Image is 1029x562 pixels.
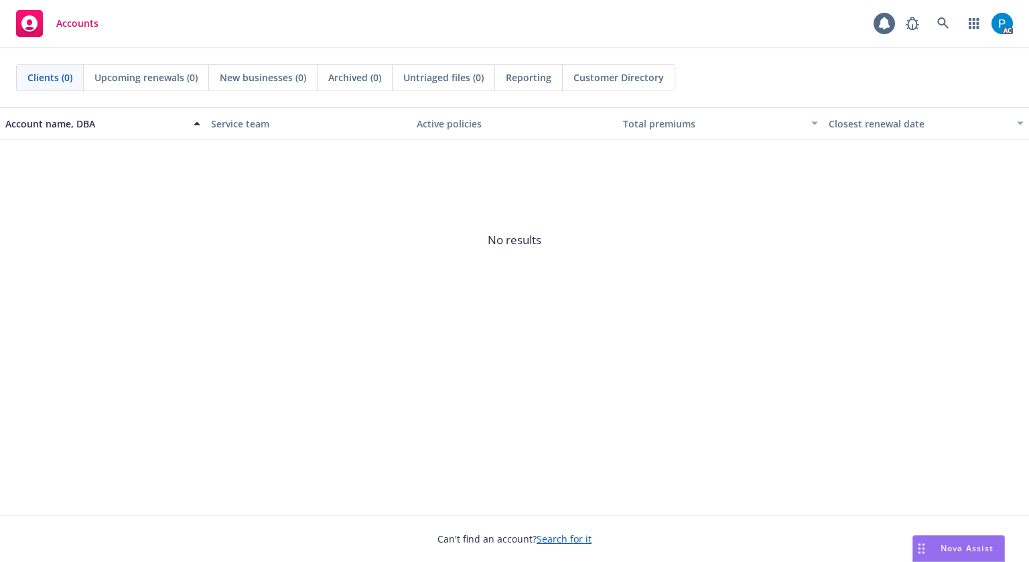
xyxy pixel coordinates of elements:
[823,107,1029,139] button: Closest renewal date
[437,532,592,546] span: Can't find an account?
[328,70,381,85] span: Archived (0)
[417,117,612,131] div: Active policies
[573,70,664,85] span: Customer Directory
[206,107,411,139] button: Service team
[991,13,1013,34] img: photo
[623,117,803,131] div: Total premiums
[94,70,198,85] span: Upcoming renewals (0)
[912,535,1005,562] button: Nova Assist
[941,543,993,554] span: Nova Assist
[913,536,930,561] div: Drag to move
[829,117,1009,131] div: Closest renewal date
[211,117,406,131] div: Service team
[27,70,72,85] span: Clients (0)
[899,10,926,37] a: Report a Bug
[930,10,957,37] a: Search
[11,5,104,42] a: Accounts
[618,107,823,139] button: Total premiums
[506,70,551,85] span: Reporting
[220,70,306,85] span: New businesses (0)
[56,18,98,29] span: Accounts
[403,70,484,85] span: Untriaged files (0)
[961,10,987,37] a: Switch app
[537,532,592,545] a: Search for it
[411,107,617,139] button: Active policies
[5,117,186,131] div: Account name, DBA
